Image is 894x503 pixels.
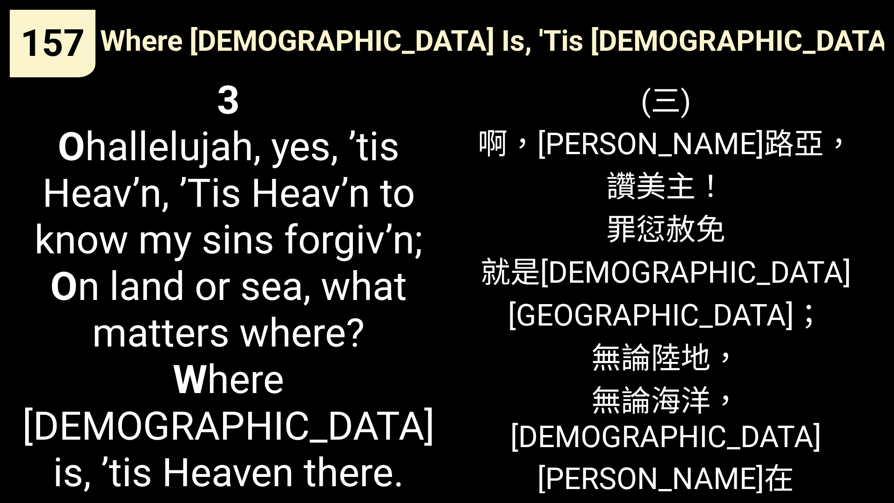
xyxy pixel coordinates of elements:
[217,77,240,123] b: 3
[173,356,207,403] b: W
[20,77,437,496] span: hallelujah, yes, ’tis Heav’n, ’Tis Heav’n to know my sins forgiv’n; n land or sea, what matters w...
[58,123,85,170] b: O
[50,263,78,310] b: O
[20,21,85,65] span: 157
